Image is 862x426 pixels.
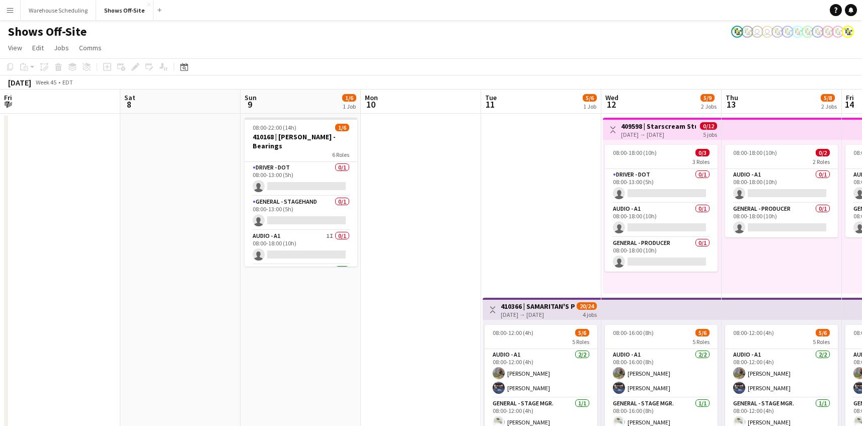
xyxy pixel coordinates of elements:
app-card-role: General - Producer0/108:00-18:00 (10h) [605,237,718,272]
div: 2 Jobs [821,103,837,110]
button: Shows Off-Site [96,1,153,20]
div: [DATE] → [DATE] [501,311,576,318]
a: View [4,41,26,54]
app-user-avatar: Toryn Tamborello [761,26,773,38]
span: 5/8 [821,94,835,102]
div: 4 jobs [583,310,597,318]
app-user-avatar: Sara Hobbs [751,26,763,38]
span: Week 45 [33,78,58,86]
h3: 410168 | [PERSON_NAME] - Bearings [245,132,357,150]
span: 9 [243,99,257,110]
h1: Shows Off-Site [8,24,87,39]
div: EDT [62,78,73,86]
span: 5/6 [575,329,589,336]
span: 2 Roles [813,158,830,165]
app-user-avatar: Labor Coordinator [812,26,824,38]
span: 5 Roles [692,338,710,346]
div: [DATE] → [DATE] [621,131,696,138]
a: Jobs [50,41,73,54]
app-card-role: Audio - A10/108:00-18:00 (10h) [725,169,838,203]
app-user-avatar: Labor Coordinator [731,26,743,38]
span: Fri [846,93,854,102]
div: 5 jobs [703,130,717,138]
span: 08:00-16:00 (8h) [613,329,654,336]
app-job-card: 08:00-18:00 (10h)0/33 RolesDriver - DOT0/108:00-13:00 (5h) Audio - A10/108:00-18:00 (10h) General... [605,145,718,272]
app-card-role: General - Producer0/108:00-18:00 (10h) [725,203,838,237]
span: Mon [365,93,378,102]
span: Edit [32,43,44,52]
span: 6 Roles [332,151,349,158]
app-card-role: Audio - A12/208:00-16:00 (8h)[PERSON_NAME][PERSON_NAME] [605,349,718,398]
span: 10 [363,99,378,110]
span: 0/12 [700,122,717,130]
div: [DATE] [8,77,31,88]
app-user-avatar: Labor Coordinator [792,26,804,38]
span: 5/6 [816,329,830,336]
span: 5/6 [695,329,710,336]
span: 08:00-18:00 (10h) [733,149,777,156]
span: Jobs [54,43,69,52]
span: 13 [724,99,738,110]
app-card-role: Audio - A12/208:00-12:00 (4h)[PERSON_NAME][PERSON_NAME] [725,349,838,398]
app-card-role: General - Stagehand0/108:00-13:00 (5h) [245,196,357,230]
app-user-avatar: Labor Coordinator [832,26,844,38]
span: Sun [245,93,257,102]
span: 08:00-12:00 (4h) [733,329,774,336]
app-card-role: Audio - A10/108:00-18:00 (10h) [605,203,718,237]
div: 1 Job [583,103,596,110]
span: 12 [604,99,618,110]
span: 5/6 [583,94,597,102]
app-card-role: General - Production Mgr.1/1 [245,265,357,299]
button: Warehouse Scheduling [21,1,96,20]
span: 08:00-18:00 (10h) [613,149,657,156]
app-job-card: 08:00-22:00 (14h)1/6410168 | [PERSON_NAME] - Bearings6 RolesDriver - DOT0/108:00-13:00 (5h) Gener... [245,118,357,267]
span: 7 [3,99,12,110]
div: 1 Job [343,103,356,110]
h3: 410366 | SAMARITAN'S PURSE [GEOGRAPHIC_DATA] [GEOGRAPHIC_DATA]-8 Retirement [501,302,576,311]
app-card-role: Audio - A12/208:00-12:00 (4h)[PERSON_NAME][PERSON_NAME] [485,349,597,398]
span: Thu [726,93,738,102]
app-user-avatar: Labor Coordinator [822,26,834,38]
span: 14 [844,99,854,110]
div: 2 Jobs [701,103,717,110]
app-card-role: Driver - DOT0/108:00-13:00 (5h) [605,169,718,203]
app-user-avatar: Labor Coordinator [741,26,753,38]
span: 5 Roles [572,338,589,346]
span: 1/6 [342,94,356,102]
span: 0/2 [816,149,830,156]
app-card-role: Audio - A11I0/108:00-18:00 (10h) [245,230,357,265]
span: 1/6 [335,124,349,131]
app-user-avatar: Labor Coordinator [802,26,814,38]
span: 0/3 [695,149,710,156]
span: Wed [605,93,618,102]
a: Comms [75,41,106,54]
span: 8 [123,99,135,110]
span: 5/9 [700,94,715,102]
span: Tue [485,93,497,102]
span: 08:00-12:00 (4h) [493,329,533,336]
span: 3 Roles [692,158,710,165]
app-job-card: 08:00-18:00 (10h)0/22 RolesAudio - A10/108:00-18:00 (10h) General - Producer0/108:00-18:00 (10h) [725,145,838,237]
a: Edit [28,41,48,54]
h3: 409598 | Starscream Studios- [PERSON_NAME] Streaming [DATE] [621,122,696,131]
span: 08:00-22:00 (14h) [253,124,296,131]
span: 11 [484,99,497,110]
app-user-avatar: Labor Coordinator [842,26,854,38]
span: 20/24 [577,302,597,310]
span: Sat [124,93,135,102]
app-user-avatar: Labor Coordinator [771,26,783,38]
app-user-avatar: Labor Coordinator [781,26,794,38]
span: Fri [4,93,12,102]
span: Comms [79,43,102,52]
span: 5 Roles [813,338,830,346]
app-card-role: Driver - DOT0/108:00-13:00 (5h) [245,162,357,196]
span: View [8,43,22,52]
